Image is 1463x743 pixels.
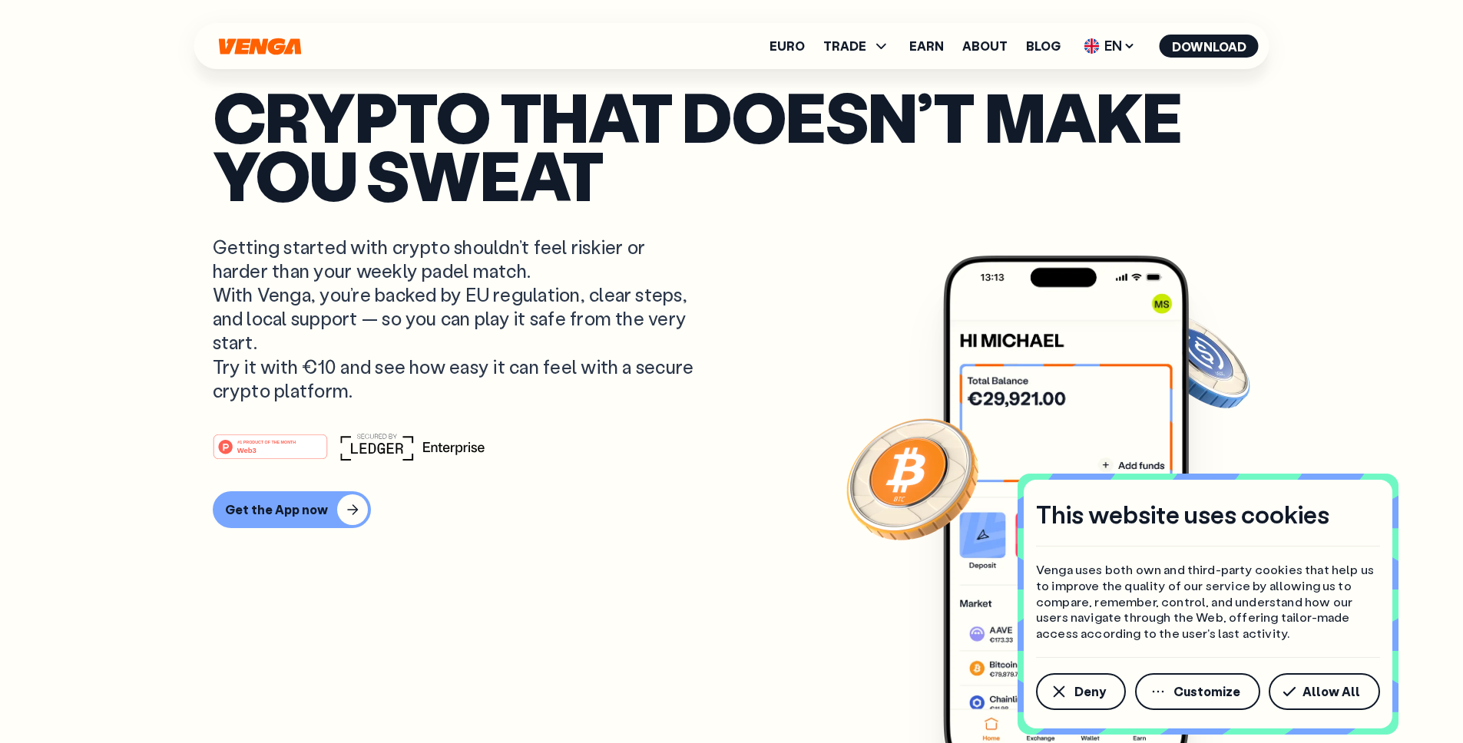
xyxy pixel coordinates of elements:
span: Allow All [1302,685,1360,698]
button: Get the App now [213,491,371,528]
span: EN [1079,34,1141,58]
a: Earn [909,40,944,52]
p: Getting started with crypto shouldn’t feel riskier or harder than your weekly padel match. With V... [213,235,698,402]
tspan: #1 PRODUCT OF THE MONTH [237,440,296,444]
span: Deny [1074,685,1106,698]
img: USDC coin [1143,305,1253,416]
tspan: Web3 [237,446,256,454]
h4: This website uses cookies [1036,498,1329,530]
p: Crypto that doesn’t make you sweat [213,87,1251,204]
div: Get the App now [225,502,328,517]
svg: Home [217,38,303,55]
button: Allow All [1269,673,1380,710]
button: Download [1160,35,1259,58]
img: Bitcoin [843,409,981,547]
a: Blog [1026,40,1061,52]
a: About [962,40,1008,52]
a: Get the App now [213,491,1251,528]
a: Euro [770,40,805,52]
button: Customize [1135,673,1260,710]
span: TRADE [823,40,866,52]
img: flag-uk [1084,38,1100,54]
button: Deny [1036,673,1126,710]
a: #1 PRODUCT OF THE MONTHWeb3 [213,443,328,463]
p: Venga uses both own and third-party cookies that help us to improve the quality of our service by... [1036,562,1380,642]
span: TRADE [823,37,891,55]
span: Customize [1173,685,1240,698]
